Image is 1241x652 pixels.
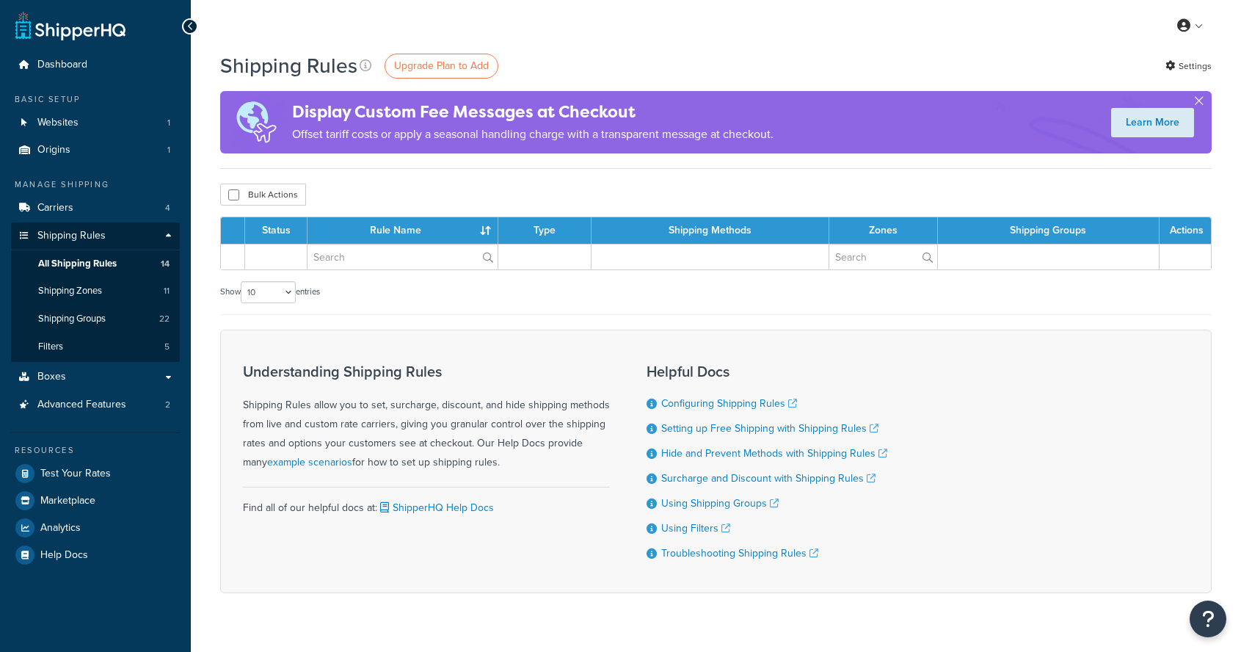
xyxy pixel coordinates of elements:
li: Filters [11,333,180,361]
a: Upgrade Plan to Add [385,54,498,79]
label: Show entries [220,281,320,303]
img: duties-banner-06bc72dcb5fe05cb3f9472aba00be2ae8eb53ab6f0d8bb03d382ba314ac3c341.png [220,91,292,153]
span: 1 [167,144,170,156]
a: Advanced Features 2 [11,391,180,419]
h4: Display Custom Fee Messages at Checkout [292,100,774,124]
a: Using Shipping Groups [661,496,779,511]
th: Shipping Groups [938,217,1160,244]
span: Analytics [40,522,81,535]
span: Marketplace [40,495,95,507]
h3: Helpful Docs [647,363,887,380]
span: Shipping Groups [38,313,106,325]
p: Offset tariff costs or apply a seasonal handling charge with a transparent message at checkout. [292,124,774,145]
input: Search [829,245,937,269]
a: All Shipping Rules 14 [11,250,180,278]
span: Origins [37,144,70,156]
a: Dashboard [11,51,180,79]
a: Marketplace [11,488,180,514]
a: Help Docs [11,542,180,568]
span: Advanced Features [37,399,126,411]
button: Open Resource Center [1190,601,1226,637]
a: Carriers 4 [11,195,180,222]
div: Resources [11,444,180,457]
li: Shipping Rules [11,222,180,362]
a: Configuring Shipping Rules [661,396,797,411]
span: 1 [167,117,170,129]
div: Basic Setup [11,93,180,106]
div: Shipping Rules allow you to set, surcharge, discount, and hide shipping methods from live and cus... [243,363,610,472]
span: Help Docs [40,549,88,562]
span: Filters [38,341,63,353]
span: Test Your Rates [40,468,111,480]
a: Hide and Prevent Methods with Shipping Rules [661,446,887,461]
th: Rule Name [307,217,498,244]
span: 14 [161,258,170,270]
a: Shipping Zones 11 [11,278,180,305]
h1: Shipping Rules [220,51,357,80]
a: Test Your Rates [11,460,180,487]
li: Shipping Zones [11,278,180,305]
a: Setting up Free Shipping with Shipping Rules [661,421,878,436]
a: Troubleshooting Shipping Rules [661,546,818,561]
a: Shipping Rules [11,222,180,250]
span: All Shipping Rules [38,258,117,270]
a: Websites 1 [11,109,180,137]
li: Websites [11,109,180,137]
li: Advanced Features [11,391,180,419]
span: Dashboard [37,59,87,71]
select: Showentries [241,281,296,303]
span: Websites [37,117,79,129]
a: Analytics [11,515,180,541]
a: example scenarios [267,454,352,470]
span: 5 [164,341,170,353]
a: Learn More [1111,108,1194,137]
h3: Understanding Shipping Rules [243,363,610,380]
th: Type [498,217,592,244]
span: Upgrade Plan to Add [394,58,489,73]
li: All Shipping Rules [11,250,180,278]
input: Search [307,245,498,269]
li: Origins [11,137,180,164]
span: 11 [164,285,170,297]
th: Shipping Methods [592,217,829,244]
span: Shipping Rules [37,230,106,242]
a: Settings [1165,56,1212,76]
a: Origins 1 [11,137,180,164]
a: ShipperHQ Help Docs [377,500,494,515]
th: Zones [829,217,938,244]
span: Boxes [37,371,66,383]
span: Shipping Zones [38,285,102,297]
div: Manage Shipping [11,178,180,191]
a: Boxes [11,363,180,391]
a: Shipping Groups 22 [11,305,180,333]
a: Using Filters [661,521,730,536]
span: Carriers [37,202,73,214]
a: Surcharge and Discount with Shipping Rules [661,471,876,486]
a: Filters 5 [11,333,180,361]
button: Bulk Actions [220,184,306,206]
span: 2 [165,399,170,411]
li: Carriers [11,195,180,222]
th: Status [245,217,307,244]
li: Shipping Groups [11,305,180,333]
th: Actions [1160,217,1211,244]
span: 4 [165,202,170,214]
div: Find all of our helpful docs at: [243,487,610,518]
span: 22 [159,313,170,325]
a: ShipperHQ Home [15,11,125,40]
